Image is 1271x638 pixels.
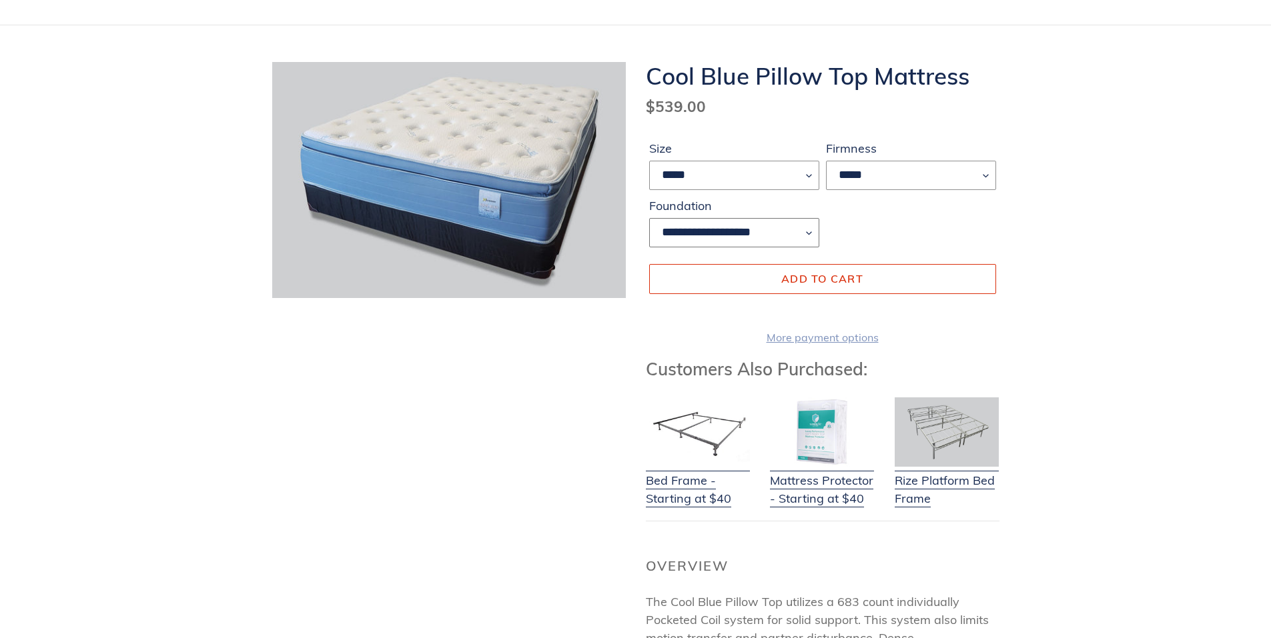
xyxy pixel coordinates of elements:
a: Mattress Protector - Starting at $40 [770,455,874,507]
label: Firmness [826,139,996,157]
label: Size [649,139,819,157]
a: Rize Platform Bed Frame [895,455,999,507]
img: Bed Frame [646,397,750,467]
h2: Overview [646,558,999,574]
button: Add to cart [649,264,996,293]
img: Adjustable Base [895,397,999,467]
h3: Customers Also Purchased: [646,359,999,379]
a: Bed Frame - Starting at $40 [646,455,750,507]
a: More payment options [649,329,996,345]
span: Add to cart [781,272,863,285]
span: $539.00 [646,97,706,116]
h1: Cool Blue Pillow Top Mattress [646,62,999,90]
img: Mattress Protector [770,397,874,467]
label: Foundation [649,197,819,215]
